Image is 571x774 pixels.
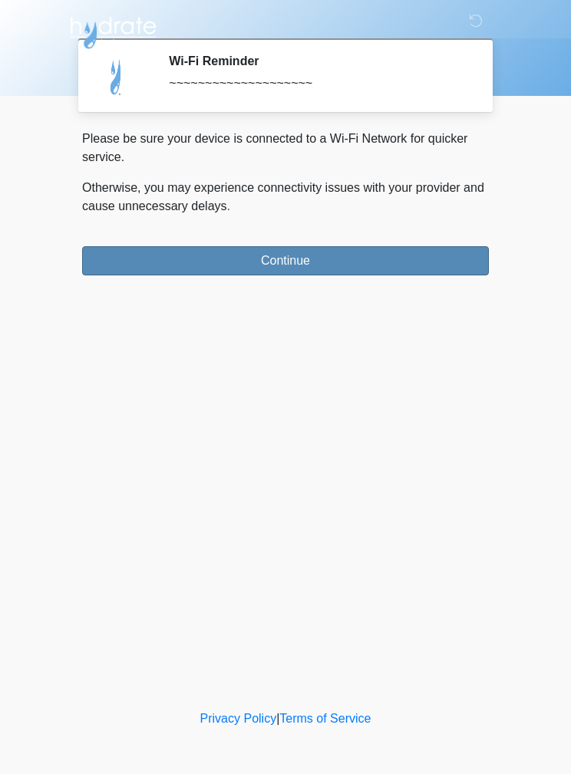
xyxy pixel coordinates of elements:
div: ~~~~~~~~~~~~~~~~~~~~ [169,74,466,93]
a: | [276,712,279,725]
img: Hydrate IV Bar - Flagstaff Logo [67,12,159,50]
button: Continue [82,246,489,275]
img: Agent Avatar [94,54,140,100]
p: Please be sure your device is connected to a Wi-Fi Network for quicker service. [82,130,489,166]
p: Otherwise, you may experience connectivity issues with your provider and cause unnecessary delays [82,179,489,216]
a: Terms of Service [279,712,371,725]
span: . [227,199,230,212]
a: Privacy Policy [200,712,277,725]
